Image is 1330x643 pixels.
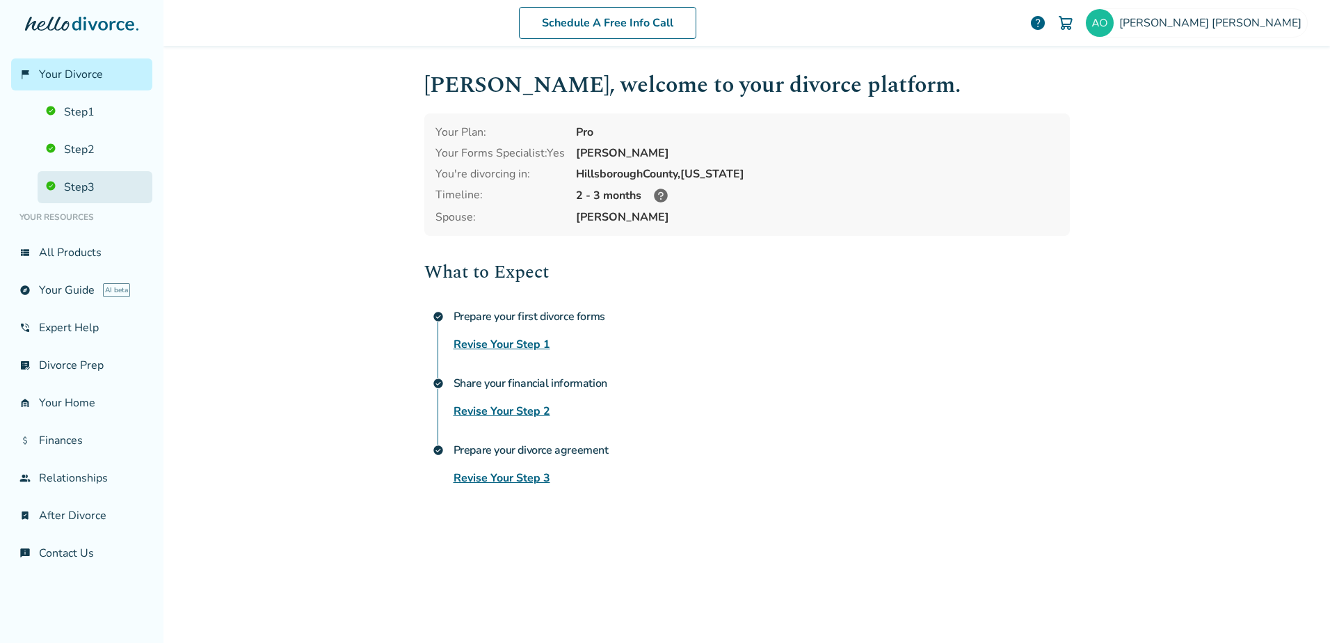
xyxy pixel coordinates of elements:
[19,473,31,484] span: group
[38,96,152,128] a: Step1
[576,187,1059,204] div: 2 - 3 months
[11,424,152,457] a: attach_moneyFinances
[11,387,152,419] a: garage_homeYour Home
[435,209,565,225] span: Spouse:
[454,436,1070,464] h4: Prepare your divorce agreement
[435,187,565,204] div: Timeline:
[433,311,444,322] span: check_circle
[454,470,550,486] a: Revise Your Step 3
[19,247,31,258] span: view_list
[433,445,444,456] span: check_circle
[19,322,31,333] span: phone_in_talk
[19,397,31,408] span: garage_home
[435,145,565,161] div: Your Forms Specialist: Yes
[38,134,152,166] a: Step2
[11,58,152,90] a: flag_2Your Divorce
[38,171,152,203] a: Step3
[435,166,565,182] div: You're divorcing in:
[1057,15,1074,31] img: Cart
[454,403,550,420] a: Revise Your Step 2
[454,303,1070,331] h4: Prepare your first divorce forms
[11,312,152,344] a: phone_in_talkExpert Help
[19,360,31,371] span: list_alt_check
[454,370,1070,397] h4: Share your financial information
[1119,15,1307,31] span: [PERSON_NAME] [PERSON_NAME]
[11,203,152,231] li: Your Resources
[435,125,565,140] div: Your Plan:
[433,378,444,389] span: check_circle
[19,548,31,559] span: chat_info
[576,166,1059,182] div: Hillsborough County, [US_STATE]
[576,125,1059,140] div: Pro
[103,283,130,297] span: AI beta
[19,435,31,446] span: attach_money
[11,500,152,532] a: bookmark_checkAfter Divorce
[1029,15,1046,31] a: help
[19,69,31,80] span: flag_2
[11,237,152,269] a: view_listAll Products
[11,462,152,494] a: groupRelationships
[454,336,550,353] a: Revise Your Step 1
[11,537,152,569] a: chat_infoContact Us
[519,7,696,39] a: Schedule A Free Info Call
[11,349,152,381] a: list_alt_checkDivorce Prep
[11,274,152,306] a: exploreYour GuideAI beta
[39,67,103,82] span: Your Divorce
[424,68,1070,102] h1: [PERSON_NAME] , welcome to your divorce platform.
[19,285,31,296] span: explore
[19,510,31,521] span: bookmark_check
[576,209,1059,225] span: [PERSON_NAME]
[1086,9,1114,37] img: angela@osbhome.com
[424,258,1070,286] h2: What to Expect
[576,145,1059,161] div: [PERSON_NAME]
[1260,576,1330,643] iframe: Chat Widget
